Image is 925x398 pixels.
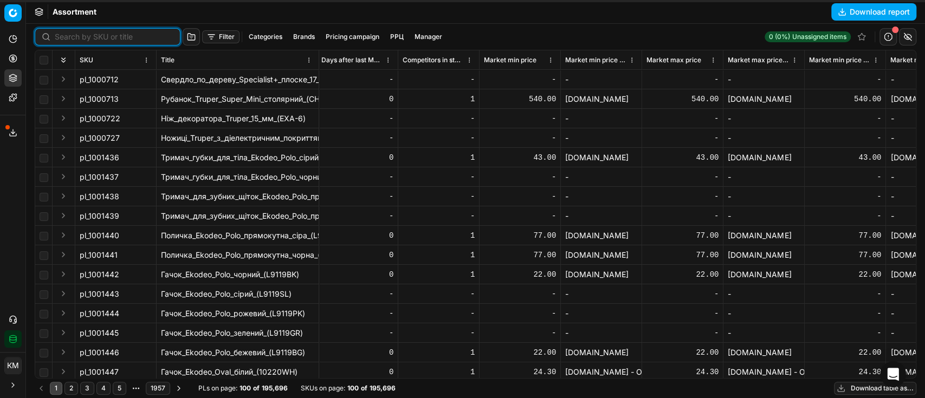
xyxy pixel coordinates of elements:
div: - [728,289,800,299]
span: pl_1000727 [80,133,120,143]
div: - [403,191,475,202]
div: 77.00 [809,250,881,260]
div: [DOMAIN_NAME] - ООО «Эпицентр К» [565,367,637,377]
div: 22.00 [484,347,556,358]
button: Categories [244,30,287,43]
div: - [646,172,719,182]
div: 22.00 [809,269,881,280]
div: - [565,191,637,202]
div: Тримач_для_зубних_щіток_Ekodeo_Polo_прямий_сірий_(L9117SL) [161,191,314,202]
div: 77.00 [484,230,556,241]
div: - [403,289,475,299]
div: Ножиці_Truper_з_діелектричним_покриттям_150_мм_(TIEL-6) [161,133,314,143]
div: 0 [321,347,393,358]
div: - [403,133,475,143]
div: 43.00 [809,152,881,163]
div: 1 [403,152,475,163]
div: - [728,113,800,124]
button: Download report [831,3,916,21]
button: Download table as... [834,382,916,395]
span: pl_1000713 [80,94,119,105]
div: 24.30 [484,367,556,377]
span: pl_1001443 [80,289,119,299]
div: [DOMAIN_NAME] [728,347,800,358]
input: Search by SKU or title [55,31,173,42]
div: 24.30 [646,367,719,377]
div: 77.00 [484,250,556,260]
span: pl_1001440 [80,230,119,241]
button: Expand [57,170,70,183]
button: Filter [202,30,240,43]
div: 77.00 [809,230,881,241]
div: 0 [321,269,393,280]
div: [DOMAIN_NAME] [565,94,637,105]
div: Тримач_губки_для_тіла_Ekodeo_Polo_чорний_(L9116ВК) [161,172,314,182]
span: pl_1001439 [80,211,119,221]
span: Market min price competitor name [565,56,626,64]
span: SKU [80,56,93,64]
div: - [484,113,556,124]
div: - [728,133,800,143]
div: - [809,308,881,319]
div: Гачок_Ekodeo_Polo_сірий_(L9119SL) [161,289,314,299]
button: Expand [57,92,70,105]
div: - [403,113,475,124]
div: 540.00 [646,94,719,105]
span: SKUs on page : [301,384,345,393]
div: 43.00 [484,152,556,163]
div: - [565,289,637,299]
div: 0 [321,367,393,377]
div: - [484,211,556,221]
div: - [565,211,637,221]
div: - [484,74,556,85]
div: Свердло_по_дереву_Specialist+_плоске_17_мм_(69/1-170) [161,74,314,85]
div: - [809,211,881,221]
div: 0 [321,230,393,241]
div: 22.00 [809,347,881,358]
button: Expand [57,131,70,144]
div: - [565,113,637,124]
div: - [403,172,475,182]
div: 1 [403,347,475,358]
div: - [809,113,881,124]
button: Expand [57,287,70,300]
div: 24.30 [809,367,881,377]
div: [DOMAIN_NAME] [728,230,800,241]
a: 0 (0%)Unassigned items [765,31,851,42]
span: pl_1001437 [80,172,119,182]
div: [DOMAIN_NAME] - ООО «Эпицентр К» [728,367,800,377]
div: Open Intercom Messenger [880,361,906,387]
strong: 100 [240,384,251,393]
span: Title [161,56,174,64]
div: [DOMAIN_NAME] [565,230,637,241]
div: Гачок_Ekodeo_Oval_білий_(10220WH) [161,367,314,377]
nav: pagination [35,381,185,396]
button: Expand [57,190,70,203]
div: - [484,133,556,143]
div: Ніж_декоратора_Truper_15_мм_(EXA-6) [161,113,314,124]
span: pl_1001438 [80,191,119,202]
div: Тримач_для_зубних_щіток_Ekodeo_Polo_прямий_чорний_(L9117ВК) [161,211,314,221]
button: Expand [57,345,70,358]
button: Expand [57,73,70,86]
div: 77.00 [646,230,719,241]
button: Expand [57,326,70,339]
div: - [565,172,637,182]
div: 22.00 [484,269,556,280]
div: 1 [403,367,475,377]
div: 540.00 [809,94,881,105]
button: 4 [96,382,111,395]
div: - [321,133,393,143]
div: 22.00 [646,269,719,280]
button: Expand [57,229,70,242]
button: 5 [113,382,126,395]
div: - [484,328,556,338]
div: - [565,328,637,338]
div: 22.00 [646,347,719,358]
button: Expand [57,306,70,319]
button: Expand [57,151,70,164]
div: - [646,328,719,338]
span: Market max price competitor name [728,56,789,64]
span: Unassigned items [792,32,846,41]
div: 0 [321,152,393,163]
